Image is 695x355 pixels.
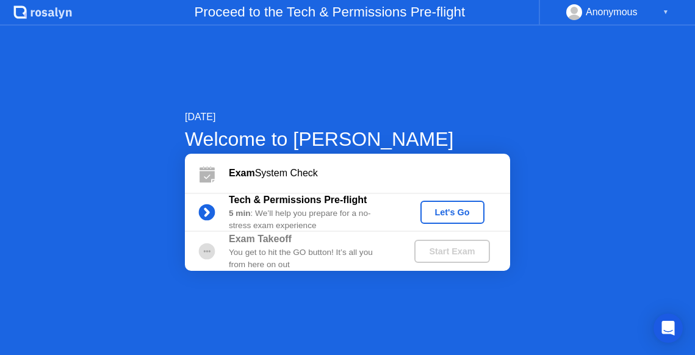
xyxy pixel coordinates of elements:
[425,207,480,217] div: Let's Go
[229,166,510,181] div: System Check
[229,195,367,205] b: Tech & Permissions Pre-flight
[185,124,510,154] div: Welcome to [PERSON_NAME]
[420,201,484,224] button: Let's Go
[229,234,292,244] b: Exam Takeoff
[654,314,683,343] div: Open Intercom Messenger
[229,246,394,271] div: You get to hit the GO button! It’s all you from here on out
[586,4,638,20] div: Anonymous
[229,168,255,178] b: Exam
[185,110,510,124] div: [DATE]
[419,246,484,256] div: Start Exam
[229,209,251,218] b: 5 min
[663,4,669,20] div: ▼
[414,240,489,263] button: Start Exam
[229,207,394,232] div: : We’ll help you prepare for a no-stress exam experience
